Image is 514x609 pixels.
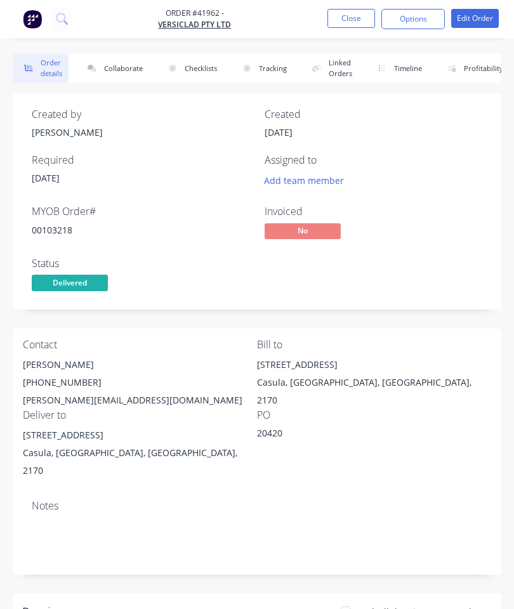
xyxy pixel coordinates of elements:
[451,9,499,28] button: Edit Order
[257,409,491,421] div: PO
[231,54,293,83] button: Tracking
[32,500,482,512] div: Notes
[23,10,42,29] img: Factory
[32,223,249,237] div: 00103218
[327,9,375,28] button: Close
[265,223,341,239] span: No
[23,339,257,351] div: Contact
[158,8,231,19] span: Order #41962 -
[32,258,249,270] div: Status
[76,54,149,83] button: Collaborate
[23,356,257,374] div: [PERSON_NAME]
[381,9,445,29] button: Options
[23,409,257,421] div: Deliver to
[23,426,257,480] div: [STREET_ADDRESS]Casula, [GEOGRAPHIC_DATA], [GEOGRAPHIC_DATA], 2170
[23,374,257,391] div: [PHONE_NUMBER]
[32,206,249,218] div: MYOB Order #
[265,171,351,188] button: Add team member
[265,154,482,166] div: Assigned to
[158,19,231,30] a: VERSICLAD PTY LTD
[436,54,510,83] button: Profitability
[32,126,249,139] div: [PERSON_NAME]
[257,426,416,444] div: 20420
[258,171,351,188] button: Add team member
[366,54,428,83] button: Timeline
[257,374,491,409] div: Casula, [GEOGRAPHIC_DATA], [GEOGRAPHIC_DATA], 2170
[257,339,491,351] div: Bill to
[257,356,491,374] div: [STREET_ADDRESS]
[32,275,108,291] span: Delivered
[23,426,257,444] div: [STREET_ADDRESS]
[265,126,293,138] span: [DATE]
[157,54,223,83] button: Checklists
[23,391,257,409] div: [PERSON_NAME][EMAIL_ADDRESS][DOMAIN_NAME]
[32,108,249,121] div: Created by
[265,206,482,218] div: Invoiced
[32,172,60,184] span: [DATE]
[257,356,491,409] div: [STREET_ADDRESS]Casula, [GEOGRAPHIC_DATA], [GEOGRAPHIC_DATA], 2170
[32,154,249,166] div: Required
[265,108,482,121] div: Created
[23,356,257,409] div: [PERSON_NAME][PHONE_NUMBER][PERSON_NAME][EMAIL_ADDRESS][DOMAIN_NAME]
[32,275,108,294] button: Delivered
[301,54,359,83] button: Linked Orders
[23,444,257,480] div: Casula, [GEOGRAPHIC_DATA], [GEOGRAPHIC_DATA], 2170
[13,54,69,83] button: Order details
